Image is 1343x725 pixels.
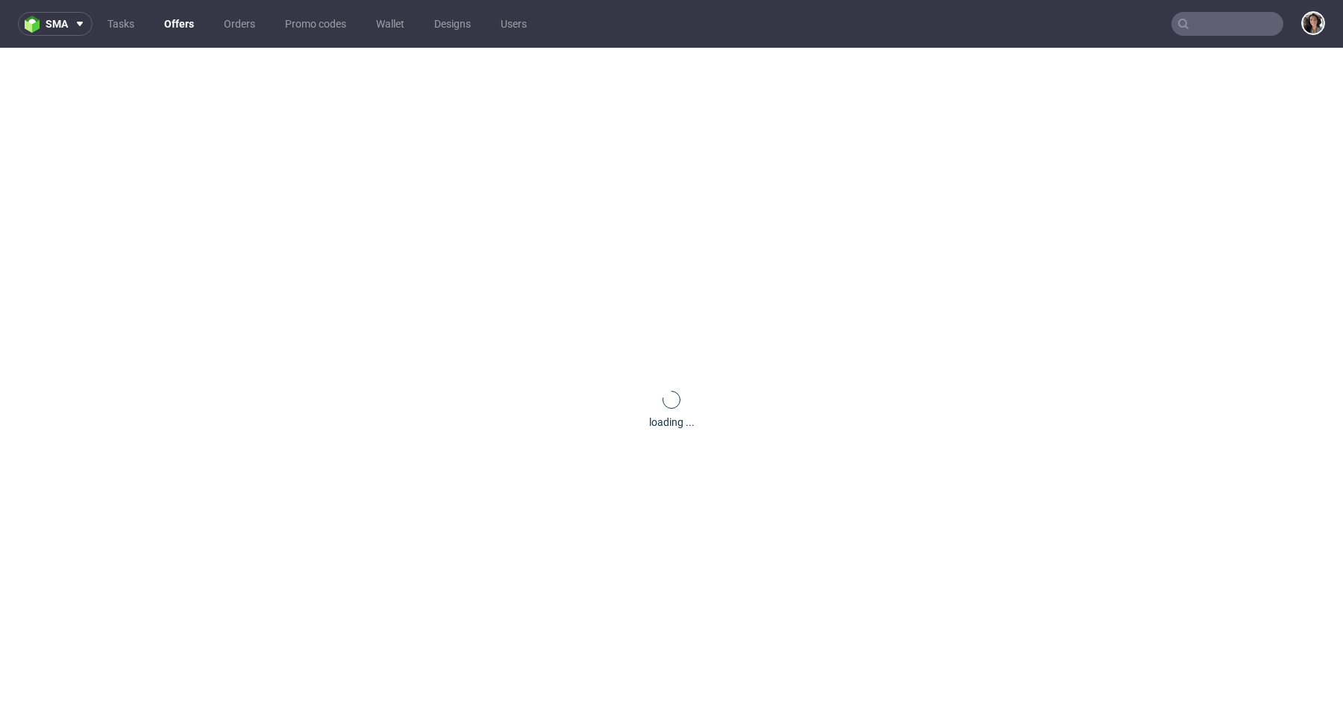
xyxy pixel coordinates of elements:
[276,12,355,36] a: Promo codes
[25,16,46,33] img: logo
[1303,13,1324,34] img: Moreno Martinez Cristina
[18,12,93,36] button: sma
[492,12,536,36] a: Users
[155,12,203,36] a: Offers
[425,12,480,36] a: Designs
[367,12,413,36] a: Wallet
[98,12,143,36] a: Tasks
[46,19,68,29] span: sma
[215,12,264,36] a: Orders
[649,415,695,430] div: loading ...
